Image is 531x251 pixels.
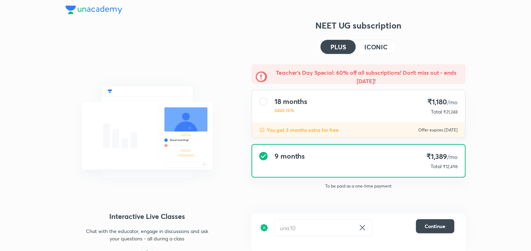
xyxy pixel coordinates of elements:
p: Total [431,163,442,170]
p: Offer expires [DATE] [419,127,458,133]
h4: ICONIC [364,44,388,50]
img: chat_with_educator_6cb3c64761.svg [66,71,229,193]
h4: PLUS [331,44,346,50]
img: Company Logo [66,6,122,14]
h4: ₹1,180 [427,97,458,107]
span: ₹21,248 [444,109,458,115]
h4: Interactive Live Classes [66,211,229,222]
span: /mo [447,98,458,106]
p: Total [431,108,442,115]
p: SAVE 15% [275,107,308,114]
p: To be paid as a one-time payment [246,183,471,189]
img: discount [259,127,265,133]
img: discount [260,219,268,236]
p: Chat with the educator, engage in discussions and ask your questions - all during a class [86,227,209,242]
button: PLUS [321,40,356,54]
h3: NEET UG subscription [252,20,466,31]
span: /mo [447,153,458,160]
img: - [256,71,267,82]
input: Have a referral code? [274,220,356,236]
h4: ₹1,389 [426,152,458,161]
p: You get 3 months extra for free [267,127,339,134]
h5: Teacher’s Day Special: 60% off all subscriptions! Don’t miss out - ends [DATE]! [271,68,462,85]
h4: 9 months [275,152,305,160]
button: Continue [416,219,455,233]
button: ICONIC [356,40,396,54]
span: ₹12,498 [443,164,458,169]
h4: 18 months [275,97,308,106]
span: Continue [425,223,446,230]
